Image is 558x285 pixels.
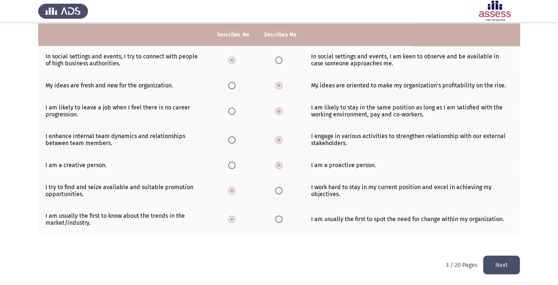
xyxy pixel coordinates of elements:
[228,187,238,194] mat-radio-group: Select an option
[38,125,209,154] td: I enhance internal team dynamics and relationships between team members.
[483,256,520,274] button: load next page
[228,82,238,89] mat-radio-group: Select an option
[38,205,209,234] td: I am usually the first to know about the trends in the market/industry.
[304,74,520,97] td: My ideas are oriented to make my organization's profitability on the rise.
[446,261,477,268] p: 3 / 20 Pages
[275,56,285,63] mat-radio-group: Select an option
[228,107,238,114] mat-radio-group: Select an option
[275,107,285,114] mat-radio-group: Select an option
[304,154,520,176] td: I am a proactive person.
[470,1,520,21] img: Assessment logo of Potentiality Assessment
[228,216,238,223] mat-radio-group: Select an option
[275,161,285,168] mat-radio-group: Select an option
[275,82,285,89] mat-radio-group: Select an option
[304,46,520,74] td: In social settings and events, I am keen to observe and be available in case someone approaches me.
[209,24,256,46] th: Describes Me
[275,187,285,194] mat-radio-group: Select an option
[304,125,520,154] td: I engage in various activities to strengthen relationship with our external stakeholders.
[38,176,209,205] td: I try to find and seize available and suitable promotion opportunities.
[228,161,238,168] mat-radio-group: Select an option
[228,136,238,143] mat-radio-group: Select an option
[38,46,209,74] td: In social settings and events, I try to connect with people of high business authorities.
[38,1,88,21] img: Assess Talent Management logo
[275,216,285,223] mat-radio-group: Select an option
[228,56,238,63] mat-radio-group: Select an option
[257,24,304,46] th: Describes Me
[38,97,209,125] td: I am likely to leave a job when I feel there is no career progression.
[275,136,285,143] mat-radio-group: Select an option
[304,97,520,125] td: I am likely to stay in the same position as long as I am satisfied with the working environment, ...
[304,176,520,205] td: I work hard to stay in my current position and excel in achieving my objectives.
[38,154,209,176] td: I am a creative person.
[304,205,520,234] td: I am usually the first to spot the need for change within my organization.
[38,74,209,97] td: My ideas are fresh and new for the organization.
